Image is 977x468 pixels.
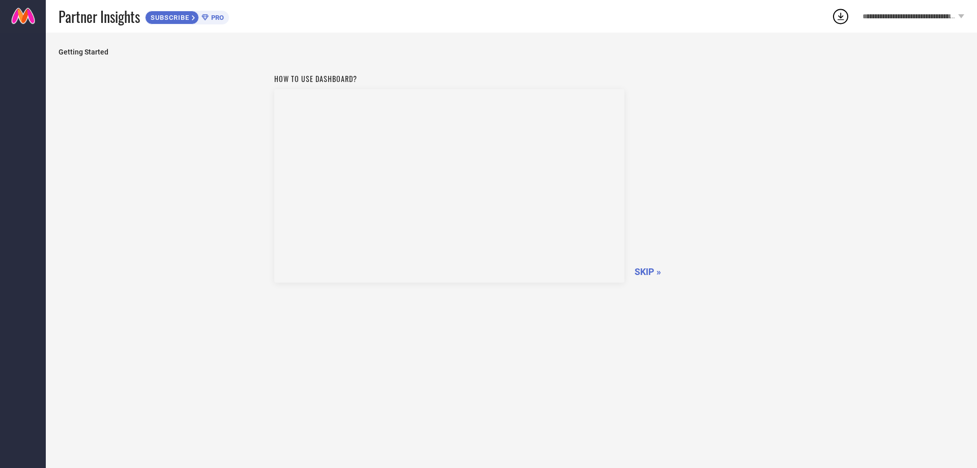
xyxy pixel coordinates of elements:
[831,7,850,25] div: Open download list
[274,73,624,84] h1: How to use dashboard?
[59,6,140,27] span: Partner Insights
[146,14,192,21] span: SUBSCRIBE
[145,8,229,24] a: SUBSCRIBEPRO
[59,48,964,56] span: Getting Started
[635,266,661,277] span: SKIP »
[274,89,624,283] iframe: Workspace Section
[209,14,224,21] span: PRO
